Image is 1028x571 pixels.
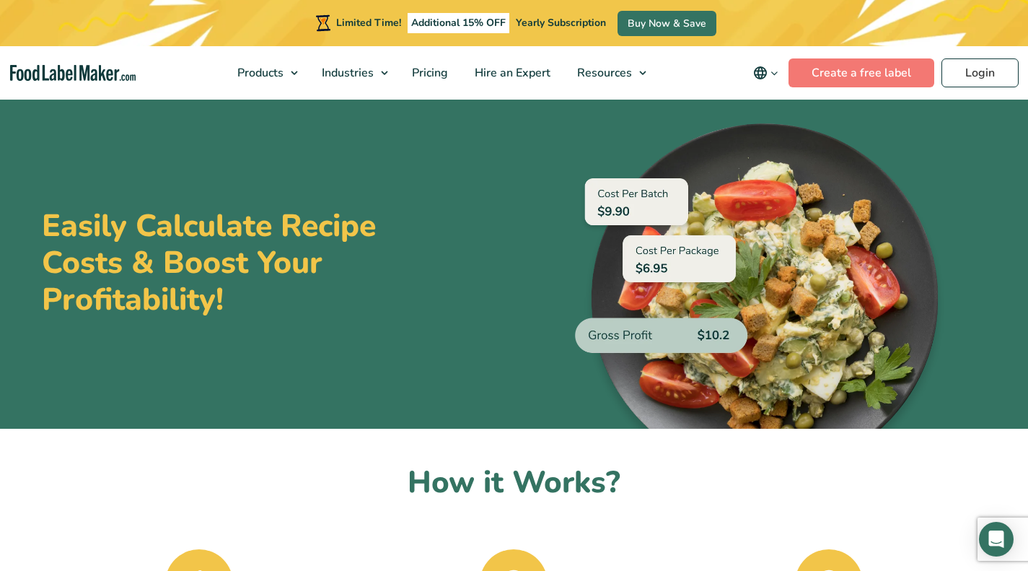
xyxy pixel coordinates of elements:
h2: How it Works? [42,463,987,503]
a: Industries [309,46,395,100]
div: Open Intercom Messenger [979,522,1014,557]
span: Industries [317,65,375,81]
span: Hire an Expert [470,65,552,81]
a: Pricing [399,46,458,100]
span: Limited Time! [336,16,401,30]
span: Resources [573,65,633,81]
a: Resources [564,46,654,100]
span: Products [233,65,285,81]
a: Create a free label [788,58,934,87]
span: Yearly Subscription [516,16,606,30]
span: Pricing [408,65,449,81]
span: Additional 15% OFF [408,13,509,33]
a: Products [224,46,305,100]
h1: Easily Calculate Recipe Costs & Boost Your Profitability! [42,208,417,319]
a: Buy Now & Save [618,11,716,36]
a: Login [941,58,1019,87]
a: Hire an Expert [462,46,561,100]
